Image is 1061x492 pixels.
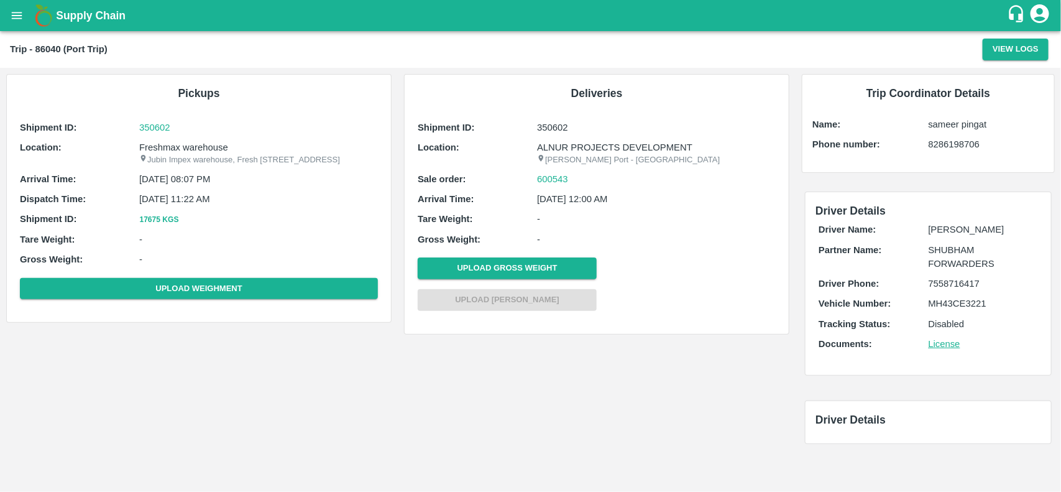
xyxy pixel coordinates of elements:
p: MH43CE3221 [929,297,1038,310]
span: Driver Details [815,414,886,426]
button: Upload Gross Weight [418,258,597,279]
b: Tare Weight: [418,214,473,224]
b: Supply Chain [56,9,126,22]
p: ALNUR PROJECTS DEVELOPMENT [537,141,776,154]
p: [DATE] 11:22 AM [139,192,378,206]
p: Jubin Impex warehouse, Fresh [STREET_ADDRESS] [139,154,378,166]
img: logo [31,3,56,28]
p: [DATE] 12:00 AM [537,192,776,206]
b: Dispatch Time: [20,194,86,204]
p: sameer pingat [929,118,1044,131]
b: Sale order: [418,174,466,184]
p: [DATE] 08:07 PM [139,172,378,186]
b: Driver Name: [819,225,876,234]
b: Location: [20,142,62,152]
p: - [139,253,378,266]
p: [PERSON_NAME] Port - [GEOGRAPHIC_DATA] [537,154,776,166]
b: Partner Name: [819,245,881,255]
div: account of current user [1029,2,1051,29]
p: 7558716417 [929,277,1038,290]
b: Arrival Time: [418,194,474,204]
p: - [537,212,776,226]
b: Arrival Time: [20,174,76,184]
b: Name: [812,119,840,129]
a: 600543 [537,172,568,186]
b: Driver Phone: [819,279,879,289]
h6: Pickups [17,85,381,102]
p: Freshmax warehouse [139,141,378,154]
b: Gross Weight: [418,234,480,244]
b: Shipment ID: [418,123,475,132]
b: Phone number: [812,139,880,149]
span: Driver Details [815,205,886,217]
b: Shipment ID: [20,214,77,224]
p: [PERSON_NAME] [929,223,1038,236]
h6: Deliveries [415,85,779,102]
p: Disabled [929,317,1038,331]
button: Upload Weighment [20,278,378,300]
b: Documents: [819,339,872,349]
div: customer-support [1007,4,1029,27]
p: SHUBHAM FORWARDERS [929,243,1038,271]
a: Supply Chain [56,7,1007,24]
b: Trip - 86040 (Port Trip) [10,44,108,54]
button: View Logs [983,39,1049,60]
p: 8286198706 [929,137,1044,151]
button: open drawer [2,1,31,30]
a: License [929,339,960,349]
p: - [537,233,776,246]
a: 350602 [139,121,378,134]
h6: Trip Coordinator Details [812,85,1044,102]
b: Gross Weight: [20,254,83,264]
b: Tracking Status: [819,319,890,329]
b: Vehicle Number: [819,299,891,309]
p: - [139,233,378,246]
p: 350602 [537,121,776,134]
b: Shipment ID: [20,123,77,132]
b: Tare Weight: [20,234,75,244]
b: Location: [418,142,459,152]
button: 17675 Kgs [139,213,179,226]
